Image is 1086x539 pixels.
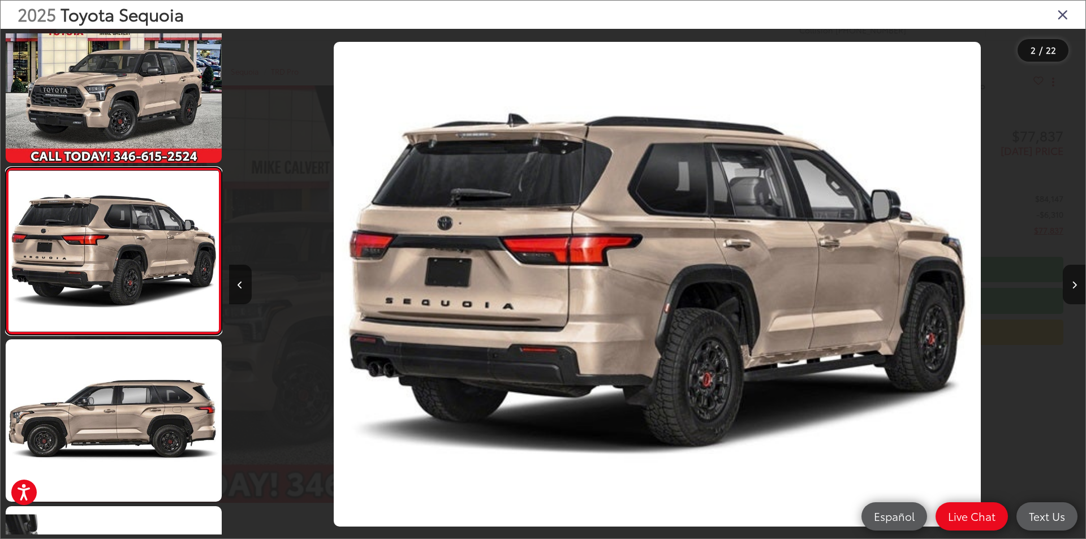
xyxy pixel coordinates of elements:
button: Next image [1063,265,1085,304]
span: 2 [1031,44,1036,56]
i: Close gallery [1057,7,1068,21]
button: Previous image [229,265,252,304]
span: 22 [1046,44,1056,56]
span: Live Chat [942,509,1001,523]
span: Text Us [1023,509,1071,523]
a: Text Us [1016,502,1078,531]
a: Live Chat [936,502,1008,531]
img: 2025 Toyota Sequoia TRD Pro [3,338,223,503]
a: Español [861,502,927,531]
span: Español [868,509,920,523]
span: Toyota Sequoia [61,2,184,26]
div: 2025 Toyota Sequoia TRD Pro 1 [229,42,1085,527]
span: / [1038,46,1044,54]
img: 2025 Toyota Sequoia TRD Pro [334,42,981,527]
img: 2025 Toyota Sequoia TRD Pro [6,171,221,331]
span: 2025 [18,2,56,26]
